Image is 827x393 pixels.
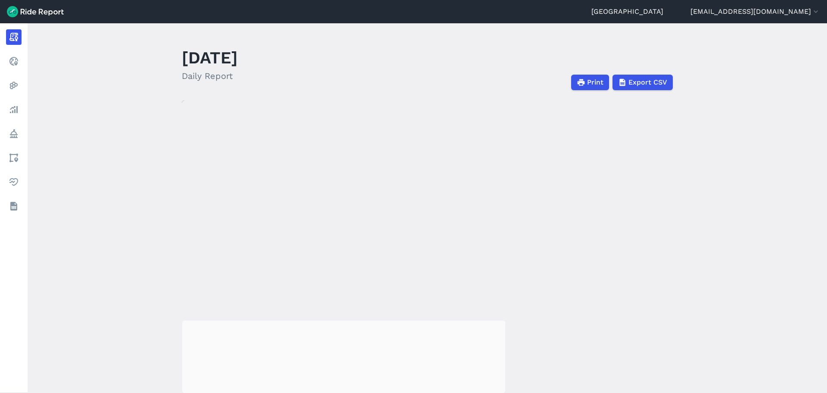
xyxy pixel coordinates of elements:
a: [GEOGRAPHIC_DATA] [591,6,663,17]
button: [EMAIL_ADDRESS][DOMAIN_NAME] [690,6,820,17]
button: Print [571,75,609,90]
a: Areas [6,150,22,166]
a: Heatmaps [6,78,22,93]
a: Analyze [6,102,22,117]
a: Datasets [6,198,22,214]
h2: Daily Report [182,69,238,82]
a: Health [6,174,22,190]
a: Report [6,29,22,45]
span: Export CSV [628,77,667,88]
button: Export CSV [612,75,673,90]
div: loading [182,321,505,393]
h1: [DATE] [182,46,238,69]
img: Ride Report [7,6,64,17]
a: Policy [6,126,22,141]
a: Realtime [6,53,22,69]
span: Print [587,77,603,88]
